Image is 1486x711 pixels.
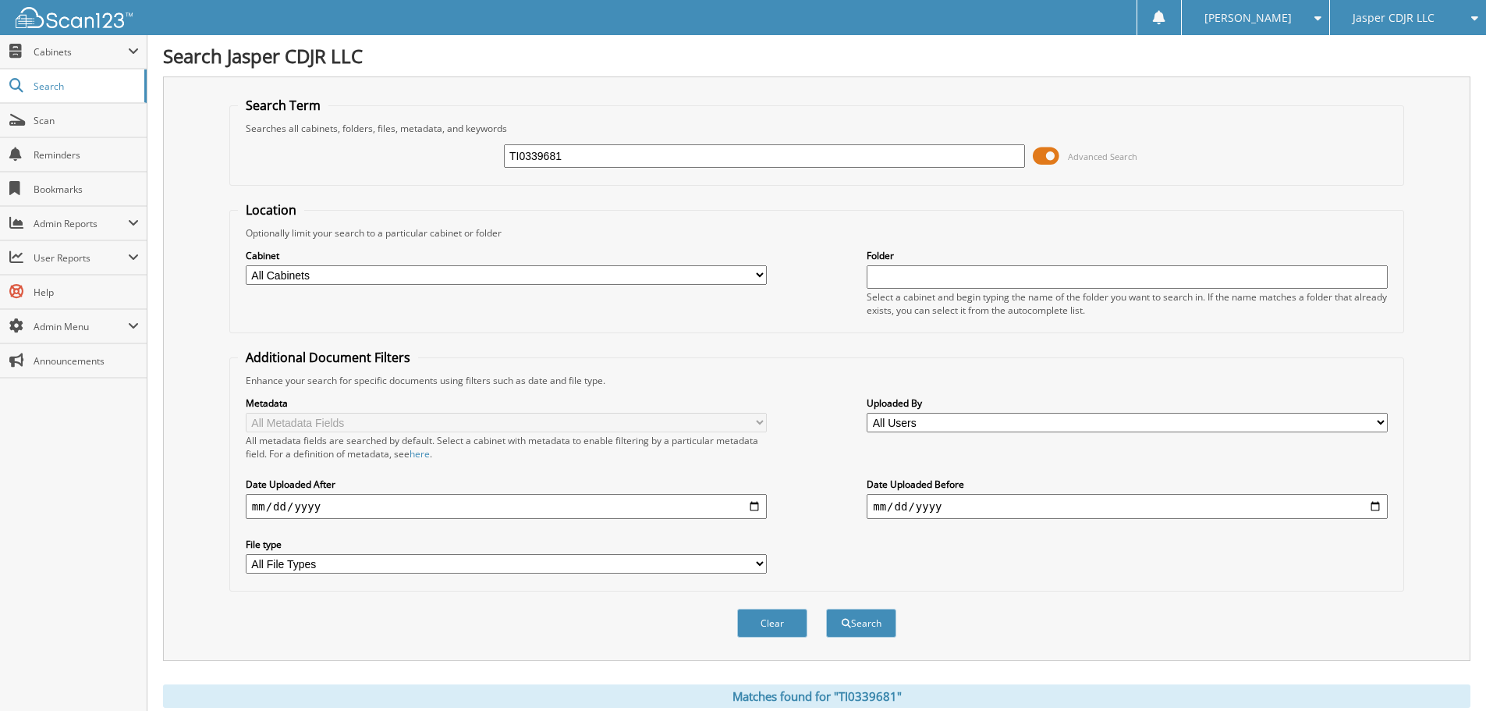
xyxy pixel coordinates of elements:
[238,97,328,114] legend: Search Term
[867,494,1388,519] input: end
[410,447,430,460] a: here
[34,114,139,127] span: Scan
[238,226,1396,240] div: Optionally limit your search to a particular cabinet or folder
[246,478,767,491] label: Date Uploaded After
[34,217,128,230] span: Admin Reports
[238,349,418,366] legend: Additional Document Filters
[238,374,1396,387] div: Enhance your search for specific documents using filters such as date and file type.
[246,249,767,262] label: Cabinet
[737,609,807,638] button: Clear
[34,45,128,59] span: Cabinets
[246,494,767,519] input: start
[246,396,767,410] label: Metadata
[867,478,1388,491] label: Date Uploaded Before
[34,80,137,93] span: Search
[34,320,128,333] span: Admin Menu
[163,684,1470,708] div: Matches found for "TI0339681"
[238,122,1396,135] div: Searches all cabinets, folders, files, metadata, and keywords
[163,43,1470,69] h1: Search Jasper CDJR LLC
[246,434,767,460] div: All metadata fields are searched by default. Select a cabinet with metadata to enable filtering b...
[867,290,1388,317] div: Select a cabinet and begin typing the name of the folder you want to search in. If the name match...
[1204,13,1292,23] span: [PERSON_NAME]
[867,249,1388,262] label: Folder
[826,609,896,638] button: Search
[1068,151,1137,162] span: Advanced Search
[34,354,139,368] span: Announcements
[34,251,128,265] span: User Reports
[34,286,139,299] span: Help
[238,201,304,219] legend: Location
[246,538,767,551] label: File type
[34,148,139,162] span: Reminders
[34,183,139,196] span: Bookmarks
[1353,13,1435,23] span: Jasper CDJR LLC
[867,396,1388,410] label: Uploaded By
[16,7,133,28] img: scan123-logo-white.svg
